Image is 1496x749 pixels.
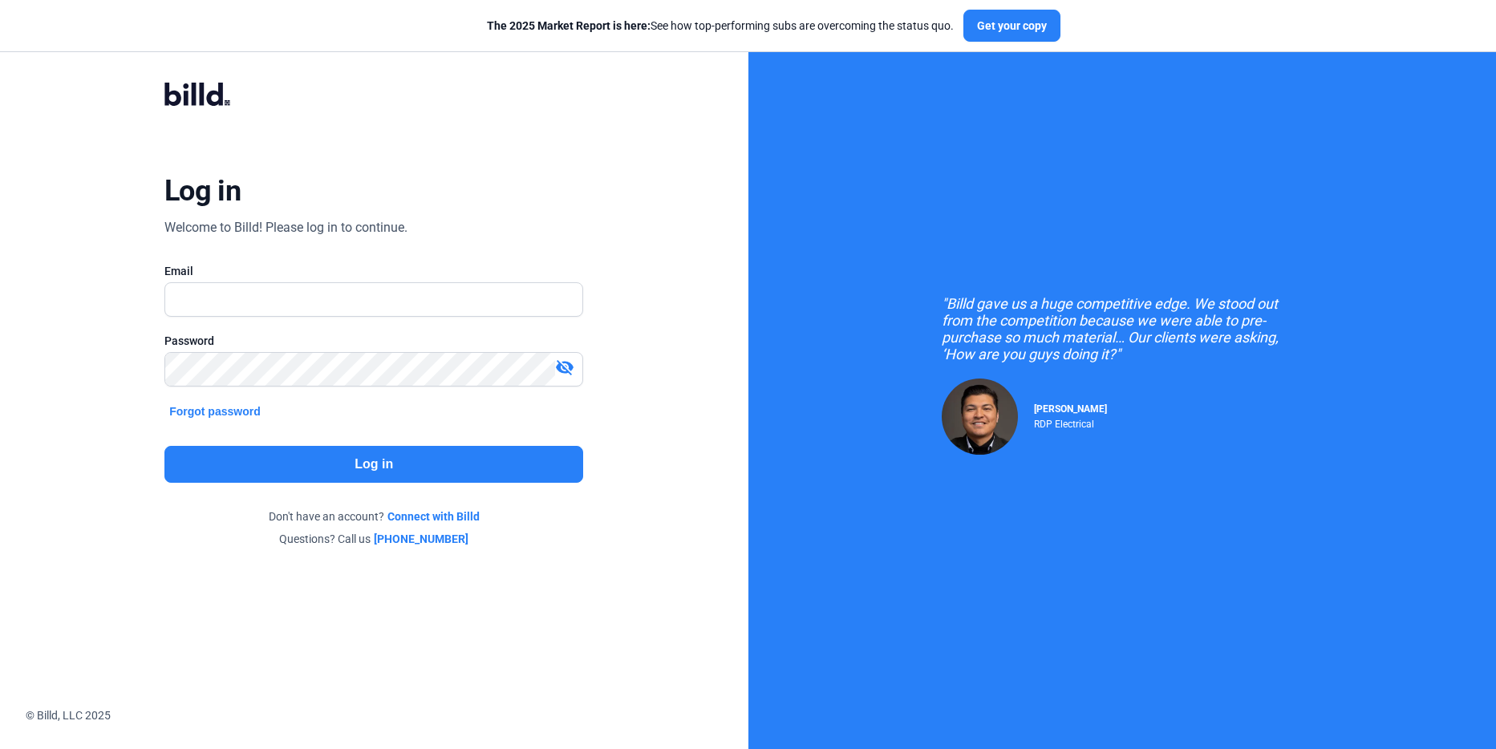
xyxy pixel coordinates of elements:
span: [PERSON_NAME] [1034,403,1107,415]
div: Password [164,333,583,349]
div: "Billd gave us a huge competitive edge. We stood out from the competition because we were able to... [942,295,1303,362]
mat-icon: visibility_off [555,358,574,377]
img: Raul Pacheco [942,379,1018,455]
a: Connect with Billd [387,508,480,524]
div: Email [164,263,583,279]
div: Log in [164,173,241,209]
button: Forgot password [164,403,266,420]
div: RDP Electrical [1034,415,1107,430]
button: Get your copy [963,10,1060,42]
div: Welcome to Billd! Please log in to continue. [164,218,407,237]
div: Questions? Call us [164,531,583,547]
span: The 2025 Market Report is here: [487,19,651,32]
div: Don't have an account? [164,508,583,524]
div: See how top-performing subs are overcoming the status quo. [487,18,954,34]
a: [PHONE_NUMBER] [374,531,468,547]
button: Log in [164,446,583,483]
